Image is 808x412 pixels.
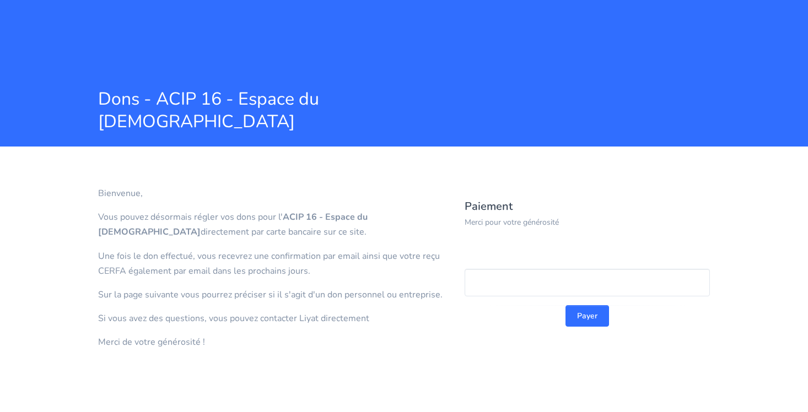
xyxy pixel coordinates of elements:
[565,305,609,327] button: Payer
[98,249,448,279] p: Une fois le don effectué, vous recevrez une confirmation par email ainsi que votre reçu CERFA éga...
[98,335,448,350] p: Merci de votre générosité !
[465,199,710,214] h5: Paiement
[98,210,448,240] p: Vous pouvez désormais régler vos dons pour l' directement par carte bancaire sur ce site.
[98,186,448,201] p: Bienvenue,
[98,88,500,133] span: Dons - ACIP 16 - Espace du [DEMOGRAPHIC_DATA]
[98,311,448,326] p: Si vous avez des questions, vous pouvez contacter Liyat directement
[476,276,698,285] iframe: Cadre de saisie sécurisé pour le paiement par carte
[465,216,710,229] p: Merci pour votre générosité
[98,288,448,302] p: Sur la page suivante vous pourrez préciser si il s'agit d'un don personnel ou entreprise.
[465,247,710,269] iframe: Cadre de bouton sécurisé pour le paiement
